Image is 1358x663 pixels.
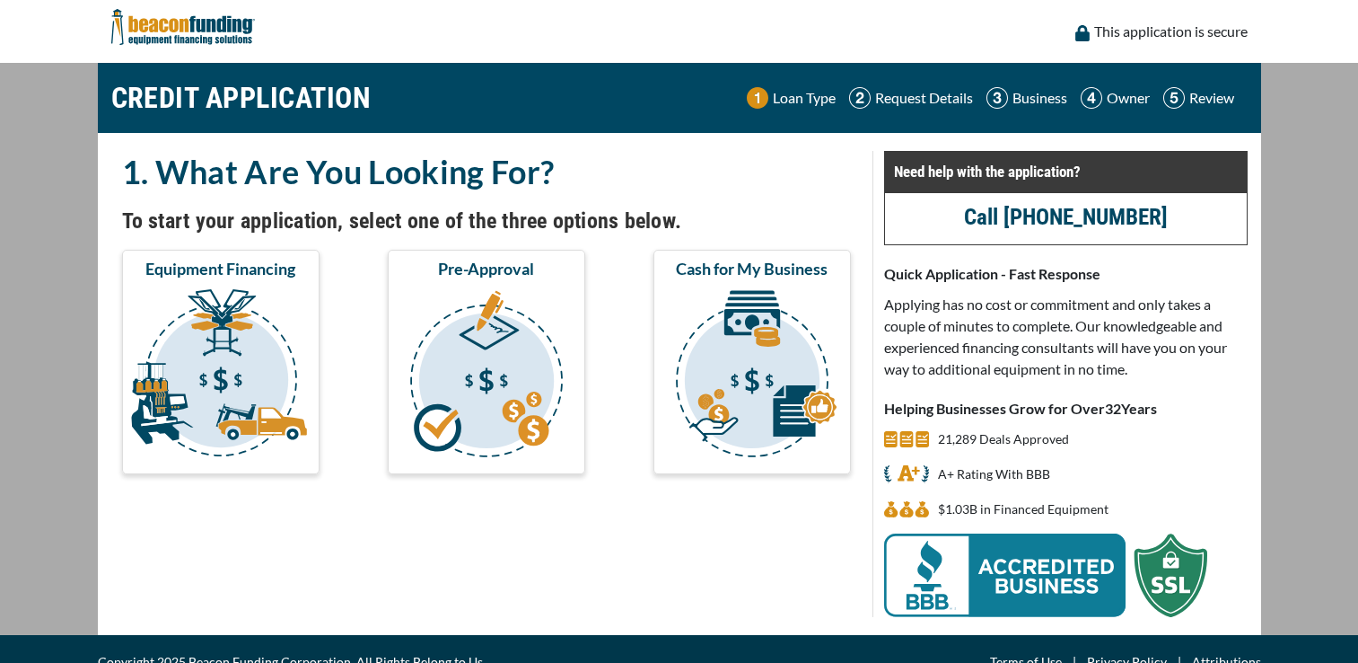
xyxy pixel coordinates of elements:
[964,204,1168,230] a: Call [PHONE_NUMBER]
[145,258,295,279] span: Equipment Financing
[894,161,1238,182] p: Need help with the application?
[1163,87,1185,109] img: Step 5
[388,250,585,474] button: Pre-Approval
[438,258,534,279] span: Pre-Approval
[1094,21,1248,42] p: This application is secure
[122,206,851,236] h4: To start your application, select one of the three options below.
[122,250,320,474] button: Equipment Financing
[849,87,871,109] img: Step 2
[986,87,1008,109] img: Step 3
[773,87,836,109] p: Loan Type
[884,398,1248,420] p: Helping Businesses Grow for Over Years
[1105,400,1121,417] span: 32
[111,72,372,124] h1: CREDIT APPLICATION
[126,287,316,466] img: Equipment Financing
[653,250,851,474] button: Cash for My Business
[1075,25,1090,41] img: lock icon to convery security
[1012,87,1067,109] p: Business
[747,87,768,109] img: Step 1
[1189,87,1234,109] p: Review
[122,151,851,192] h2: 1. What Are You Looking For?
[875,87,973,109] p: Request Details
[938,499,1108,520] p: $1.03B in Financed Equipment
[657,287,847,466] img: Cash for My Business
[1107,87,1150,109] p: Owner
[938,464,1050,485] p: A+ Rating With BBB
[1081,87,1102,109] img: Step 4
[884,534,1207,617] img: BBB Acredited Business and SSL Protection
[884,263,1248,285] p: Quick Application - Fast Response
[676,258,828,279] span: Cash for My Business
[884,294,1248,380] p: Applying has no cost or commitment and only takes a couple of minutes to complete. Our knowledgea...
[938,429,1069,450] p: 21,289 Deals Approved
[391,287,582,466] img: Pre-Approval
